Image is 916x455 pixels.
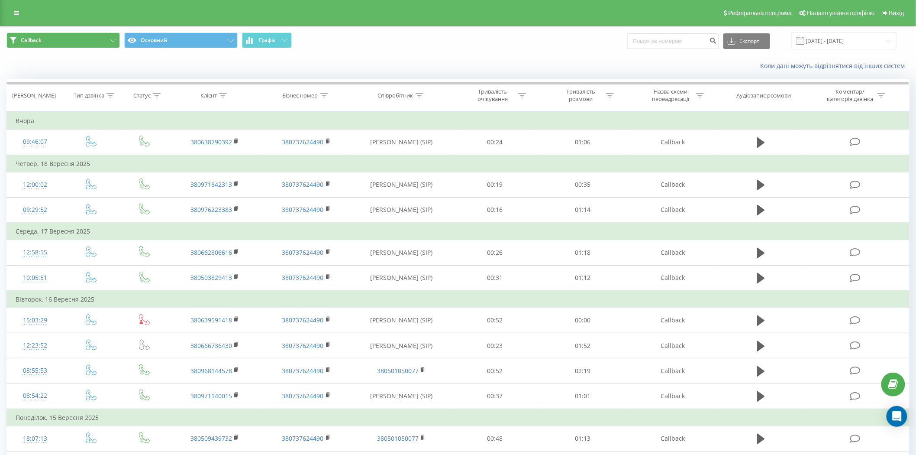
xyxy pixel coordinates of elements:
[761,62,910,70] a: Коли дані можуть відрізнятися вiд інших систем
[16,270,55,286] div: 10:05:51
[16,430,55,447] div: 18:07:13
[21,37,42,44] span: Callback
[190,392,232,400] a: 380971140015
[352,172,451,197] td: [PERSON_NAME] (SIP)
[451,383,539,409] td: 00:37
[825,88,875,103] div: Коментар/категорія дзвінка
[16,362,55,379] div: 08:55:53
[807,10,874,16] span: Налаштування профілю
[282,248,324,257] a: 380737624490
[729,10,792,16] span: Реферальна програма
[648,88,694,103] div: Назва схеми переадресації
[737,92,791,99] div: Аудіозапис розмови
[16,387,55,404] div: 08:54:22
[282,341,324,350] a: 380737624490
[451,426,539,451] td: 00:48
[7,409,910,426] td: Понеділок, 15 Вересня 2025
[539,426,627,451] td: 01:13
[377,434,419,442] a: 380501050077
[539,197,627,223] td: 01:14
[451,333,539,358] td: 00:23
[451,130,539,155] td: 00:24
[7,291,910,308] td: Вівторок, 16 Вересня 2025
[377,367,419,375] a: 380501050077
[133,92,151,99] div: Статус
[539,265,627,291] td: 01:12
[627,383,719,409] td: Callback
[282,392,324,400] a: 380737624490
[627,33,719,49] input: Пошук за номером
[352,308,451,333] td: [PERSON_NAME] (SIP)
[190,273,232,282] a: 380503829413
[539,130,627,155] td: 01:06
[6,32,120,48] button: Callback
[259,37,276,43] span: Графік
[352,333,451,358] td: [PERSON_NAME] (SIP)
[627,197,719,223] td: Callback
[282,205,324,214] a: 380737624490
[190,341,232,350] a: 380666736430
[190,138,232,146] a: 380638290392
[558,88,604,103] div: Тривалість розмови
[451,197,539,223] td: 00:16
[16,133,55,150] div: 09:46:07
[190,316,232,324] a: 380639591418
[723,33,770,49] button: Експорт
[7,155,910,172] td: Четвер, 18 Вересня 2025
[200,92,217,99] div: Клієнт
[124,32,238,48] button: Основний
[627,426,719,451] td: Callback
[352,130,451,155] td: [PERSON_NAME] (SIP)
[282,180,324,188] a: 380737624490
[539,383,627,409] td: 01:01
[283,92,318,99] div: Бізнес номер
[627,172,719,197] td: Callback
[190,434,232,442] a: 380509439732
[539,308,627,333] td: 00:00
[12,92,56,99] div: [PERSON_NAME]
[627,265,719,291] td: Callback
[539,240,627,265] td: 01:18
[352,265,451,291] td: [PERSON_NAME] (SIP)
[282,316,324,324] a: 380737624490
[539,333,627,358] td: 01:52
[190,180,232,188] a: 380971642313
[887,406,907,427] div: Open Intercom Messenger
[627,130,719,155] td: Callback
[7,112,910,130] td: Вчора
[451,172,539,197] td: 00:19
[352,240,451,265] td: [PERSON_NAME] (SIP)
[282,273,324,282] a: 380737624490
[282,434,324,442] a: 380737624490
[470,88,516,103] div: Тривалість очікування
[242,32,292,48] button: Графік
[539,172,627,197] td: 00:35
[451,308,539,333] td: 00:52
[451,358,539,383] td: 00:52
[451,265,539,291] td: 00:31
[539,358,627,383] td: 02:19
[627,358,719,383] td: Callback
[190,367,232,375] a: 380968144578
[627,240,719,265] td: Callback
[451,240,539,265] td: 00:26
[7,223,910,240] td: Середа, 17 Вересня 2025
[190,248,232,257] a: 380662806616
[378,92,413,99] div: Співробітник
[627,308,719,333] td: Callback
[16,201,55,218] div: 09:29:52
[352,383,451,409] td: [PERSON_NAME] (SIP)
[627,333,719,358] td: Callback
[282,138,324,146] a: 380737624490
[16,312,55,329] div: 15:03:29
[16,176,55,193] div: 12:00:02
[74,92,104,99] div: Тип дзвінка
[16,244,55,261] div: 12:58:55
[190,205,232,214] a: 380976223383
[352,197,451,223] td: [PERSON_NAME] (SIP)
[282,367,324,375] a: 380737624490
[889,10,904,16] span: Вихід
[16,337,55,354] div: 12:23:52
